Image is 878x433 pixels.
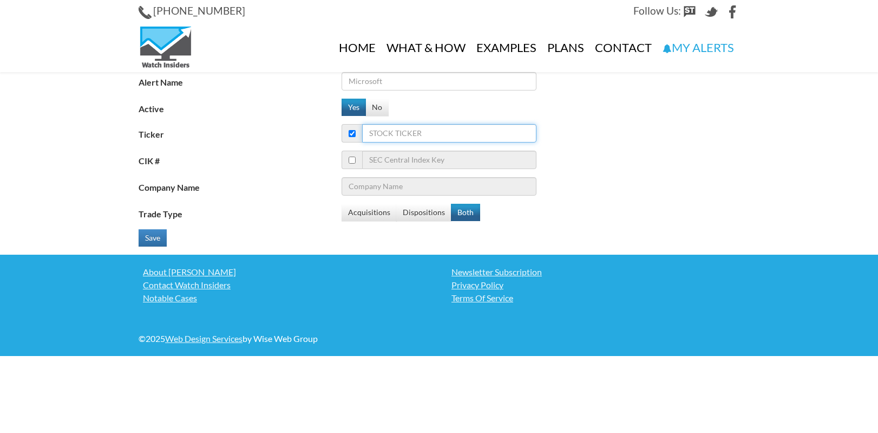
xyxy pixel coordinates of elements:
[633,4,681,17] span: Follow Us:
[139,6,152,19] img: Phone
[139,266,431,279] a: About [PERSON_NAME]
[381,23,471,72] a: What & How
[447,279,739,292] a: Privacy Policy
[139,124,342,141] label: Ticker
[342,204,397,221] button: Acquisitions
[139,279,431,292] a: Contact Watch Insiders
[365,99,389,116] button: No
[139,72,342,89] label: Alert Name
[139,151,342,167] label: CIK #
[342,99,366,116] button: Yes
[657,23,739,72] a: My Alerts
[726,5,739,18] img: Facebook
[447,292,739,305] a: Terms Of Service
[153,4,245,17] span: [PHONE_NUMBER]
[139,177,342,194] label: Company Name
[447,266,739,279] a: Newsletter Subscription
[362,151,536,169] input: SEC Central Index Key
[589,23,657,72] a: Contact
[139,332,431,345] div: © 2025 by Wise Web Group
[139,229,167,247] button: Save
[139,292,431,305] a: Notable Cases
[542,23,589,72] a: Plans
[139,99,342,115] label: Active
[342,177,536,196] input: Company Name
[342,72,536,91] input: Microsoft
[396,204,451,221] button: Dispositions
[683,5,696,18] img: StockTwits
[451,204,480,221] button: Both
[333,23,381,72] a: Home
[362,124,536,143] input: Stock Ticker
[165,333,243,344] a: Web Design Services
[705,5,718,18] img: Twitter
[471,23,542,72] a: Examples
[139,204,342,221] label: Trade Type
